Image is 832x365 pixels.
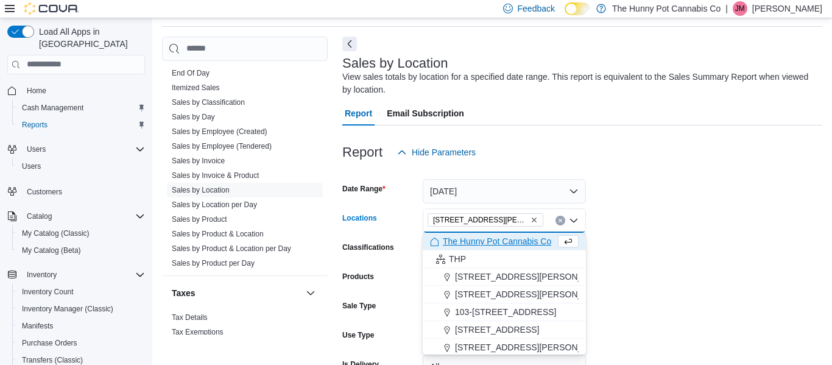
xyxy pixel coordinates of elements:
span: Transfers (Classic) [22,355,83,365]
span: Users [17,159,145,174]
span: Inventory [22,268,145,282]
a: Reports [17,118,52,132]
span: Inventory Count [22,287,74,297]
div: View sales totals by location for a specified date range. This report is equivalent to the Sales ... [342,71,816,96]
span: JM [735,1,745,16]
a: Customers [22,185,67,199]
img: Cova [24,2,79,15]
button: Customers [2,182,150,200]
button: [STREET_ADDRESS] [423,321,586,339]
span: Users [22,161,41,171]
a: Sales by Invoice [172,157,225,165]
a: Users [17,159,46,174]
label: Classifications [342,243,394,252]
span: Customers [27,187,62,197]
span: Hide Parameters [412,146,476,158]
span: End Of Day [172,68,210,78]
a: Home [22,83,51,98]
button: Manifests [12,317,150,335]
button: [STREET_ADDRESS][PERSON_NAME] [423,286,586,303]
span: [STREET_ADDRESS][PERSON_NAME] [455,271,610,283]
span: Sales by Product per Day [172,258,255,268]
button: [DATE] [423,179,586,204]
span: Purchase Orders [17,336,145,350]
span: THP [449,253,466,265]
span: Inventory Manager (Classic) [17,302,145,316]
span: Sales by Invoice [172,156,225,166]
a: Sales by Classification [172,98,245,107]
button: The Hunny Pot Cannabis Co [423,233,586,250]
span: Users [22,142,145,157]
span: Cash Management [17,101,145,115]
button: Cash Management [12,99,150,116]
button: 103-[STREET_ADDRESS] [423,303,586,321]
a: Itemized Sales [172,83,220,92]
a: Sales by Employee (Tendered) [172,142,272,151]
a: Sales by Product & Location per Day [172,244,291,253]
label: Products [342,272,374,282]
span: Reports [17,118,145,132]
span: The Hunny Pot Cannabis Co [443,235,551,247]
h3: Taxes [172,287,196,299]
button: Close list of options [569,216,579,225]
span: [STREET_ADDRESS][PERSON_NAME] [455,341,610,353]
button: Taxes [303,286,318,300]
span: Customers [22,183,145,199]
span: Home [22,83,145,98]
label: Sale Type [342,301,376,311]
a: My Catalog (Beta) [17,243,86,258]
span: My Catalog (Classic) [22,229,90,238]
button: Home [2,82,150,99]
a: End Of Day [172,69,210,77]
span: Manifests [22,321,53,331]
h3: Sales by Location [342,56,448,71]
label: Date Range [342,184,386,194]
span: [STREET_ADDRESS] [455,324,539,336]
span: Inventory Manager (Classic) [22,304,113,314]
span: 659 Upper James St [428,213,543,227]
a: Sales by Employee (Created) [172,127,267,136]
button: Next [342,37,357,51]
div: Sales [162,66,328,275]
button: [STREET_ADDRESS][PERSON_NAME] [423,339,586,356]
span: Feedback [518,2,555,15]
span: 103-[STREET_ADDRESS] [455,306,557,318]
a: My Catalog (Classic) [17,226,94,241]
span: Home [27,86,46,96]
button: THP [423,250,586,268]
button: My Catalog (Beta) [12,242,150,259]
button: My Catalog (Classic) [12,225,150,242]
button: Inventory Count [12,283,150,300]
label: Use Type [342,330,374,340]
span: Reports [22,120,48,130]
span: Itemized Sales [172,83,220,93]
button: Purchase Orders [12,335,150,352]
a: Sales by Location per Day [172,200,257,209]
a: Sales by Product per Day [172,259,255,268]
button: Users [2,141,150,158]
button: Remove 659 Upper James St from selection in this group [531,216,538,224]
button: Catalog [2,208,150,225]
a: Sales by Product & Location [172,230,264,238]
span: Tax Details [172,313,208,322]
span: Tax Exemptions [172,327,224,337]
a: Sales by Location [172,186,230,194]
button: Inventory [2,266,150,283]
p: The Hunny Pot Cannabis Co [612,1,721,16]
p: | [725,1,728,16]
input: Dark Mode [565,2,590,15]
button: Clear input [555,216,565,225]
button: Users [12,158,150,175]
span: [STREET_ADDRESS][PERSON_NAME] [455,288,610,300]
span: Sales by Day [172,112,215,122]
span: Sales by Classification [172,97,245,107]
a: Sales by Product [172,215,227,224]
span: Email Subscription [387,101,464,126]
button: Inventory [22,268,62,282]
button: Users [22,142,51,157]
button: Taxes [172,287,301,299]
span: Sales by Location per Day [172,200,257,210]
span: My Catalog (Beta) [17,243,145,258]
